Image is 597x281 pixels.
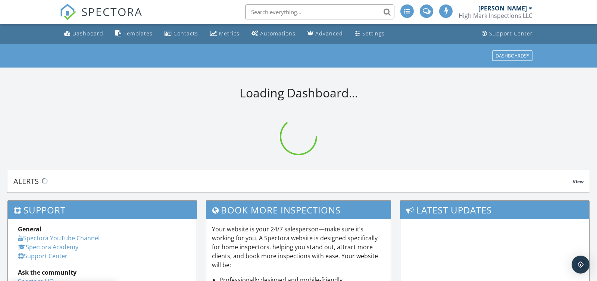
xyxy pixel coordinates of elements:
div: Support Center [489,30,533,37]
div: Automations [260,30,296,37]
span: View [573,178,584,185]
button: Dashboards [492,50,532,61]
a: Advanced [304,27,346,41]
img: The Best Home Inspection Software - Spectora [60,4,76,20]
span: SPECTORA [81,4,143,19]
div: High Mark Inspections LLC [459,12,532,19]
a: Spectora Academy [18,243,78,251]
p: Your website is your 24/7 salesperson—make sure it’s working for you. A Spectora website is desig... [212,225,385,269]
div: Advanced [315,30,343,37]
div: Metrics [219,30,240,37]
div: Open Intercom Messenger [572,256,590,274]
a: Templates [112,27,156,41]
a: Settings [352,27,388,41]
a: Spectora YouTube Channel [18,234,100,242]
div: Dashboard [72,30,103,37]
input: Search everything... [245,4,394,19]
div: Alerts [13,176,573,186]
h3: Book More Inspections [206,201,391,219]
div: Dashboards [496,53,529,58]
a: Automations (Advanced) [249,27,298,41]
h3: Latest Updates [400,201,589,219]
div: Ask the community [18,268,187,277]
a: Support Center [479,27,536,41]
a: Dashboard [61,27,106,41]
div: Templates [124,30,153,37]
a: Metrics [207,27,243,41]
strong: General [18,225,41,233]
div: Contacts [174,30,198,37]
div: Settings [362,30,385,37]
a: Contacts [162,27,201,41]
a: Support Center [18,252,68,260]
h3: Support [8,201,197,219]
div: [PERSON_NAME] [478,4,527,12]
a: SPECTORA [60,10,143,26]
